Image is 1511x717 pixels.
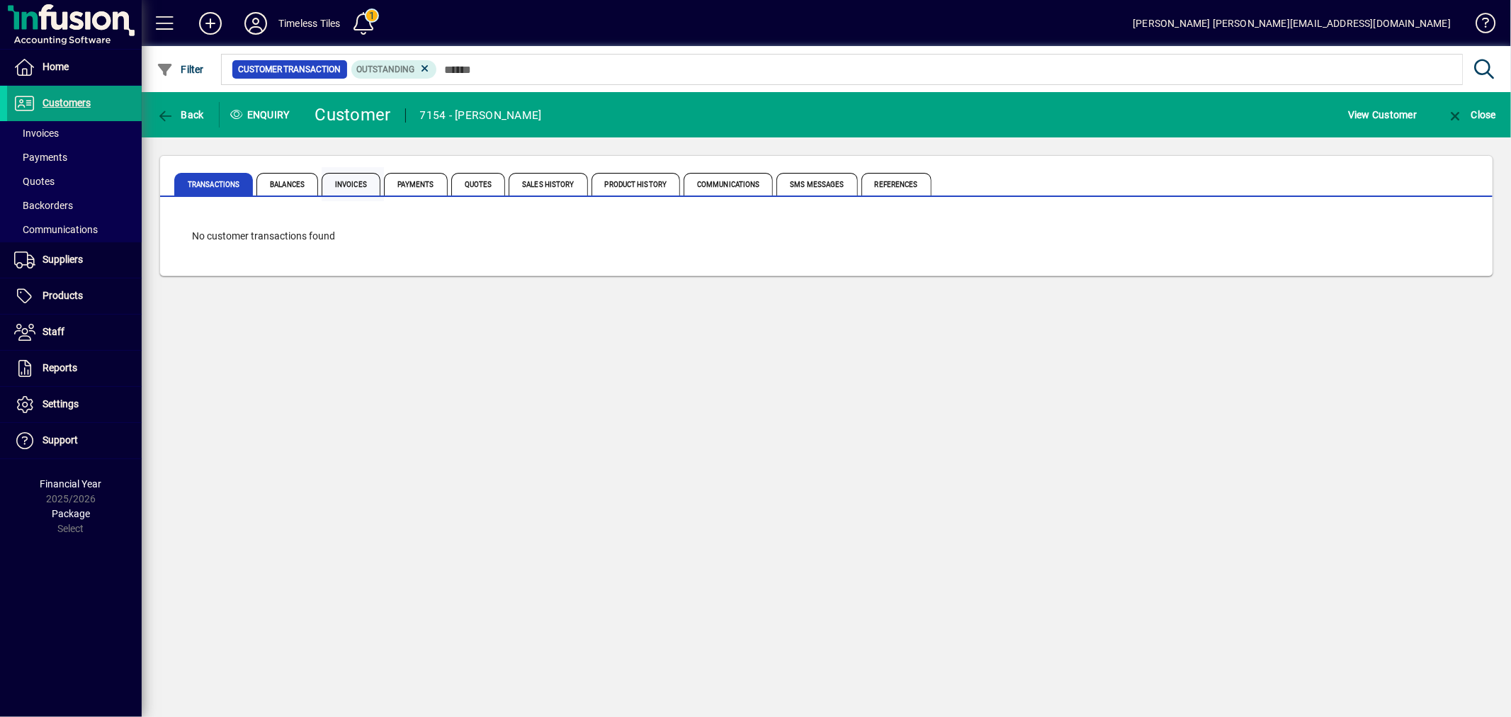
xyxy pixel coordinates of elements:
[40,478,102,490] span: Financial Year
[52,508,90,519] span: Package
[14,128,59,139] span: Invoices
[7,242,142,278] a: Suppliers
[776,173,857,196] span: SMS Messages
[142,102,220,128] app-page-header-button: Back
[7,423,142,458] a: Support
[357,64,415,74] span: Outstanding
[178,215,1475,258] div: No customer transactions found
[43,254,83,265] span: Suppliers
[174,173,253,196] span: Transactions
[43,61,69,72] span: Home
[1465,3,1493,49] a: Knowledge Base
[7,351,142,386] a: Reports
[14,224,98,235] span: Communications
[7,193,142,218] a: Backorders
[233,11,278,36] button: Profile
[592,173,681,196] span: Product History
[153,102,208,128] button: Back
[1443,102,1500,128] button: Close
[278,12,340,35] div: Timeless Tiles
[256,173,318,196] span: Balances
[1447,109,1496,120] span: Close
[315,103,391,126] div: Customer
[7,121,142,145] a: Invoices
[238,62,341,77] span: Customer Transaction
[7,315,142,350] a: Staff
[1348,103,1417,126] span: View Customer
[220,103,305,126] div: Enquiry
[157,109,204,120] span: Back
[14,200,73,211] span: Backorders
[322,173,380,196] span: Invoices
[861,173,932,196] span: References
[7,278,142,314] a: Products
[451,173,506,196] span: Quotes
[43,434,78,446] span: Support
[43,362,77,373] span: Reports
[1133,12,1451,35] div: [PERSON_NAME] [PERSON_NAME][EMAIL_ADDRESS][DOMAIN_NAME]
[420,104,542,127] div: 7154 - [PERSON_NAME]
[14,152,67,163] span: Payments
[188,11,233,36] button: Add
[7,218,142,242] a: Communications
[7,50,142,85] a: Home
[384,173,448,196] span: Payments
[157,64,204,75] span: Filter
[1432,102,1511,128] app-page-header-button: Close enquiry
[43,326,64,337] span: Staff
[351,60,437,79] mat-chip: Outstanding Status: Outstanding
[1345,102,1420,128] button: View Customer
[7,387,142,422] a: Settings
[153,57,208,82] button: Filter
[509,173,587,196] span: Sales History
[43,398,79,410] span: Settings
[7,169,142,193] a: Quotes
[43,290,83,301] span: Products
[7,145,142,169] a: Payments
[43,97,91,108] span: Customers
[14,176,55,187] span: Quotes
[684,173,773,196] span: Communications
